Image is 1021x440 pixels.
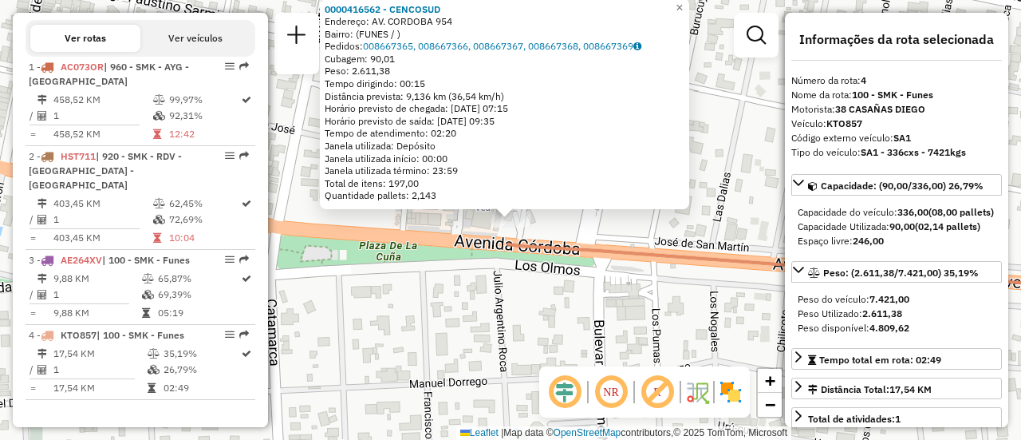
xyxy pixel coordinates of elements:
em: Rota exportada [239,151,249,161]
td: 403,45 KM [53,196,152,212]
div: Pedidos: [325,40,684,53]
span: 17,54 KM [889,383,932,395]
td: 1 [53,362,147,378]
i: Rota otimizada [242,349,251,359]
td: 1 [53,212,152,228]
i: Rota otimizada [242,199,251,208]
a: Peso: (2.611,38/7.421,00) 35,19% [791,261,1002,283]
div: Map data © contributors,© 2025 TomTom, Microsoft [456,426,791,440]
i: Total de Atividades [37,290,47,299]
a: Total de atividades:1 [791,407,1002,429]
td: 9,88 KM [53,271,141,287]
strong: (08,00 pallets) [928,206,994,218]
i: Tempo total em rota [142,308,150,318]
div: Endereço: AV. CORDOBA 954 [325,15,684,28]
i: Observações [633,42,641,51]
strong: 4 [861,74,866,86]
img: Exibir/Ocultar setores [718,379,743,405]
td: 69,39% [157,287,240,303]
a: OpenStreetMap [554,427,621,438]
strong: 2.611,38 [862,307,902,319]
div: Janela utilizada: Depósito [325,140,684,153]
strong: 0000416562 - CENCOSUD [325,3,440,15]
span: + [765,371,775,390]
i: Total de Atividades [37,365,47,375]
strong: 4.809,62 [869,322,909,334]
i: % de utilização da cubagem [153,215,165,224]
a: Distância Total:17,54 KM [791,378,1002,399]
td: = [29,230,37,246]
span: Tempo total em rota: 02:49 [819,354,941,366]
span: Exibir rótulo [638,373,676,411]
em: Rota exportada [239,61,249,71]
strong: KTO857 [826,117,862,129]
span: 2 - [29,150,182,191]
div: Horário previsto de saída: [DATE] 09:35 [325,115,684,128]
div: Capacidade Utilizada: [798,220,995,234]
td: 458,52 KM [53,126,152,142]
td: 12:42 [168,126,240,142]
div: Tempo dirigindo: 00:15 [325,77,684,90]
td: 1 [53,287,141,303]
span: 4 - [29,329,184,341]
div: Tempo de atendimento: 02:20 [325,3,684,203]
i: Tempo total em rota [153,129,161,139]
strong: 90,00 [889,220,915,232]
td: 26,79% [163,362,240,378]
span: Peso: (2.611,38/7.421,00) 35,19% [823,267,979,279]
a: Tempo total em rota: 02:49 [791,348,1002,370]
span: AE264XV [61,254,102,266]
i: Distância Total [37,199,47,208]
div: Veículo: [791,117,1002,131]
span: Peso: 2.611,38 [325,65,390,77]
td: 1 [53,108,152,124]
div: Espaço livre: [798,234,995,248]
td: 99,97% [168,92,240,108]
td: 10:04 [168,230,240,246]
i: Total de Atividades [37,215,47,224]
span: KTO857 [61,329,97,341]
span: HST711 [61,150,96,162]
div: Janela utilizada início: 00:00 [325,153,684,165]
td: = [29,126,37,142]
i: Rota otimizada [242,95,251,105]
span: Ocultar deslocamento [546,373,584,411]
em: Opções [225,255,235,264]
strong: 100 - SMK - Funes [852,89,933,101]
span: Peso do veículo: [798,293,909,305]
td: 17,54 KM [53,346,147,362]
strong: 246,00 [853,235,884,247]
td: / [29,287,37,303]
a: Zoom in [758,369,782,393]
div: Número da rota: [791,73,1002,88]
i: % de utilização do peso [153,95,165,105]
span: Ocultar NR [592,373,630,411]
div: Nome da rota: [791,88,1002,102]
img: Fluxo de ruas [684,379,710,405]
td: 35,19% [163,346,240,362]
a: Zoom out [758,393,782,417]
td: = [29,305,37,321]
div: Horário previsto de chegada: [DATE] 07:15 [325,102,684,115]
span: × [676,1,683,14]
span: Total de atividades: [808,413,901,425]
td: 72,69% [168,212,240,228]
em: Opções [225,151,235,161]
span: 1 - [29,61,189,87]
span: − [765,394,775,414]
strong: 1 [895,413,901,425]
em: Opções [225,330,235,339]
i: % de utilização da cubagem [153,111,165,121]
strong: SA1 - 336cxs - 7421kgs [861,146,966,158]
span: Cubagem: 90,01 [325,53,395,65]
a: Nova sessão e pesquisa [281,19,313,55]
div: Tipo do veículo: [791,145,1002,160]
span: | 920 - SMK - RDV - [GEOGRAPHIC_DATA] - [GEOGRAPHIC_DATA] [29,150,182,191]
i: % de utilização do peso [148,349,160,359]
div: Quantidade pallets: 2,143 [325,189,684,202]
i: % de utilização da cubagem [142,290,154,299]
a: Leaflet [460,427,499,438]
i: Distância Total [37,95,47,105]
div: Código externo veículo: [791,131,1002,145]
div: Capacidade: (90,00/336,00) 26,79% [791,199,1002,255]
